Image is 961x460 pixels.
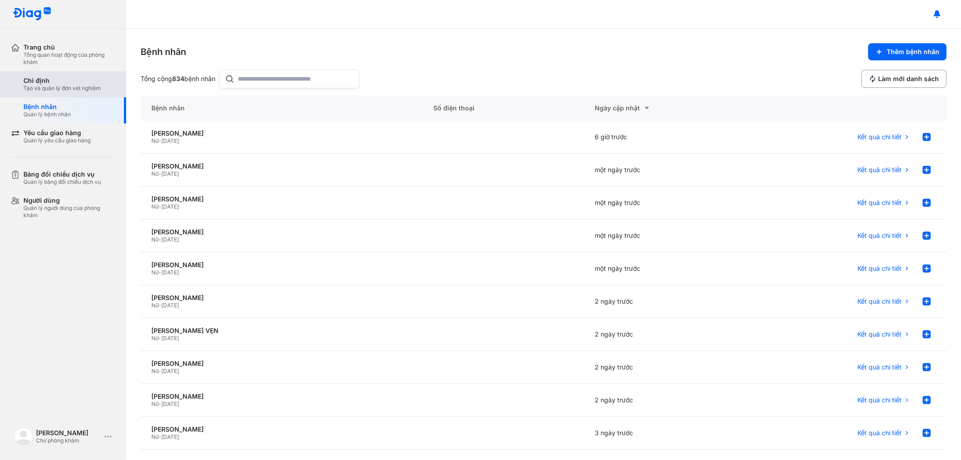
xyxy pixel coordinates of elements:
div: Bệnh nhân [141,96,423,121]
div: [PERSON_NAME] [151,162,412,170]
span: Nữ [151,269,159,276]
img: logo [14,428,32,446]
span: Kết quả chi tiết [857,264,902,273]
span: Kết quả chi tiết [857,429,902,437]
div: Quản lý người dùng của phòng khám [23,205,115,219]
span: [DATE] [161,170,179,177]
span: [DATE] [161,236,179,243]
div: 2 ngày trước [584,351,745,384]
span: Thêm bệnh nhân [887,48,939,56]
button: Làm mới danh sách [861,70,947,88]
div: Tạo và quản lý đơn xét nghiệm [23,85,101,92]
span: Kết quả chi tiết [857,297,902,305]
span: Nữ [151,368,159,374]
span: Kết quả chi tiết [857,330,902,338]
div: một ngày trước [584,187,745,219]
span: Nữ [151,433,159,440]
div: Tổng quan hoạt động của phòng khám [23,51,115,66]
div: Quản lý bệnh nhân [23,111,71,118]
div: 2 ngày trước [584,384,745,417]
div: Bảng đối chiếu dịch vụ [23,170,101,178]
span: - [159,401,161,407]
div: Quản lý bảng đối chiếu dịch vụ [23,178,101,186]
div: 2 ngày trước [584,318,745,351]
div: một ngày trước [584,252,745,285]
div: Ngày cập nhật [595,103,734,114]
span: Kết quả chi tiết [857,166,902,174]
div: [PERSON_NAME] [151,129,412,137]
span: - [159,170,161,177]
span: Nữ [151,401,159,407]
span: Nữ [151,236,159,243]
span: - [159,302,161,309]
span: Nữ [151,170,159,177]
span: [DATE] [161,368,179,374]
div: [PERSON_NAME] [151,294,412,302]
span: Nữ [151,137,159,144]
span: - [159,433,161,440]
span: 834 [172,75,184,82]
span: [DATE] [161,335,179,342]
div: Số điện thoại [423,96,584,121]
div: [PERSON_NAME] [151,425,412,433]
span: Nữ [151,302,159,309]
span: Kết quả chi tiết [857,363,902,371]
div: Chủ phòng khám [36,437,101,444]
div: Bệnh nhân [23,103,71,111]
span: Kết quả chi tiết [857,133,902,141]
span: - [159,368,161,374]
div: [PERSON_NAME] [151,261,412,269]
div: Bệnh nhân [141,46,186,58]
span: Kết quả chi tiết [857,396,902,404]
span: - [159,236,161,243]
span: [DATE] [161,203,179,210]
div: Người dùng [23,196,115,205]
button: Thêm bệnh nhân [868,43,947,60]
div: [PERSON_NAME] [151,360,412,368]
div: Trang chủ [23,43,115,51]
div: [PERSON_NAME] [151,228,412,236]
span: - [159,137,161,144]
span: Nữ [151,335,159,342]
div: 6 giờ trước [584,121,745,154]
img: logo [13,7,51,21]
span: [DATE] [161,269,179,276]
div: Chỉ định [23,77,101,85]
span: Kết quả chi tiết [857,199,902,207]
div: Tổng cộng bệnh nhân [141,75,215,83]
div: 2 ngày trước [584,285,745,318]
div: Yêu cầu giao hàng [23,129,91,137]
div: [PERSON_NAME] VẸN [151,327,412,335]
span: - [159,269,161,276]
span: [DATE] [161,302,179,309]
span: [DATE] [161,137,179,144]
div: một ngày trước [584,219,745,252]
span: [DATE] [161,401,179,407]
span: Kết quả chi tiết [857,232,902,240]
span: - [159,203,161,210]
div: [PERSON_NAME] [36,429,101,437]
div: [PERSON_NAME] [151,195,412,203]
div: 3 ngày trước [584,417,745,450]
span: - [159,335,161,342]
span: Làm mới danh sách [878,75,939,83]
div: Quản lý yêu cầu giao hàng [23,137,91,144]
span: Nữ [151,203,159,210]
div: [PERSON_NAME] [151,392,412,401]
div: một ngày trước [584,154,745,187]
span: [DATE] [161,433,179,440]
